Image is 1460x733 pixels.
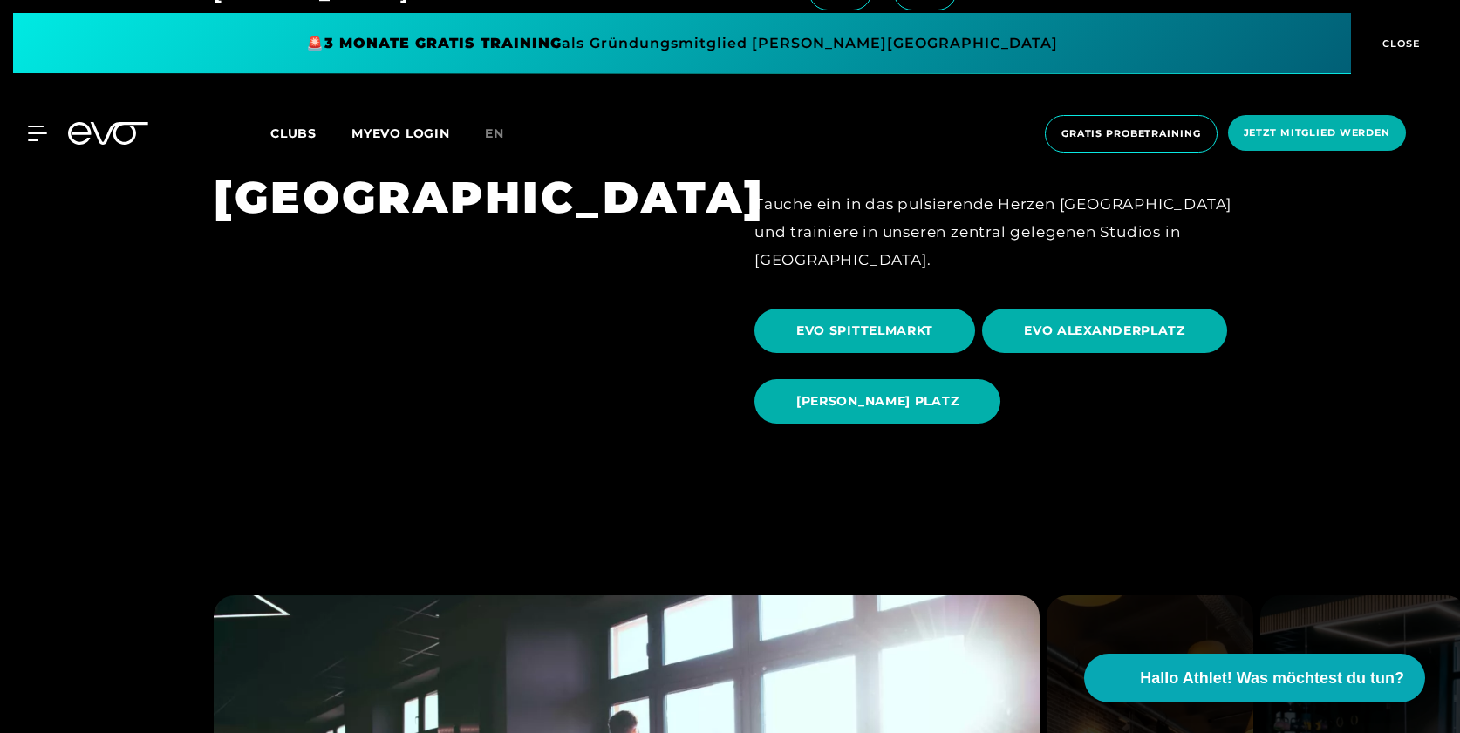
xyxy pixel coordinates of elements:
[214,169,706,226] h1: [GEOGRAPHIC_DATA]
[1378,36,1421,51] span: CLOSE
[1351,13,1447,74] button: CLOSE
[1140,667,1404,690] span: Hallo Athlet! Was möchtest du tun?
[485,126,504,141] span: en
[982,295,1234,366] a: EVO ALEXANDERPLATZ
[270,125,351,141] a: Clubs
[796,392,959,411] span: [PERSON_NAME] PLATZ
[1223,115,1411,153] a: Jetzt Mitglied werden
[754,295,982,366] a: EVO SPITTELMARKT
[754,366,1007,437] a: [PERSON_NAME] PLATZ
[351,126,450,141] a: MYEVO LOGIN
[270,126,317,141] span: Clubs
[796,322,933,340] span: EVO SPITTELMARKT
[1061,126,1201,141] span: Gratis Probetraining
[1040,115,1223,153] a: Gratis Probetraining
[1024,322,1185,340] span: EVO ALEXANDERPLATZ
[1084,654,1425,702] button: Hallo Athlet! Was möchtest du tun?
[1244,126,1390,140] span: Jetzt Mitglied werden
[485,124,525,144] a: en
[754,190,1246,275] div: Tauche ein in das pulsierende Herzen [GEOGRAPHIC_DATA] und trainiere in unseren zentral gelegenen...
